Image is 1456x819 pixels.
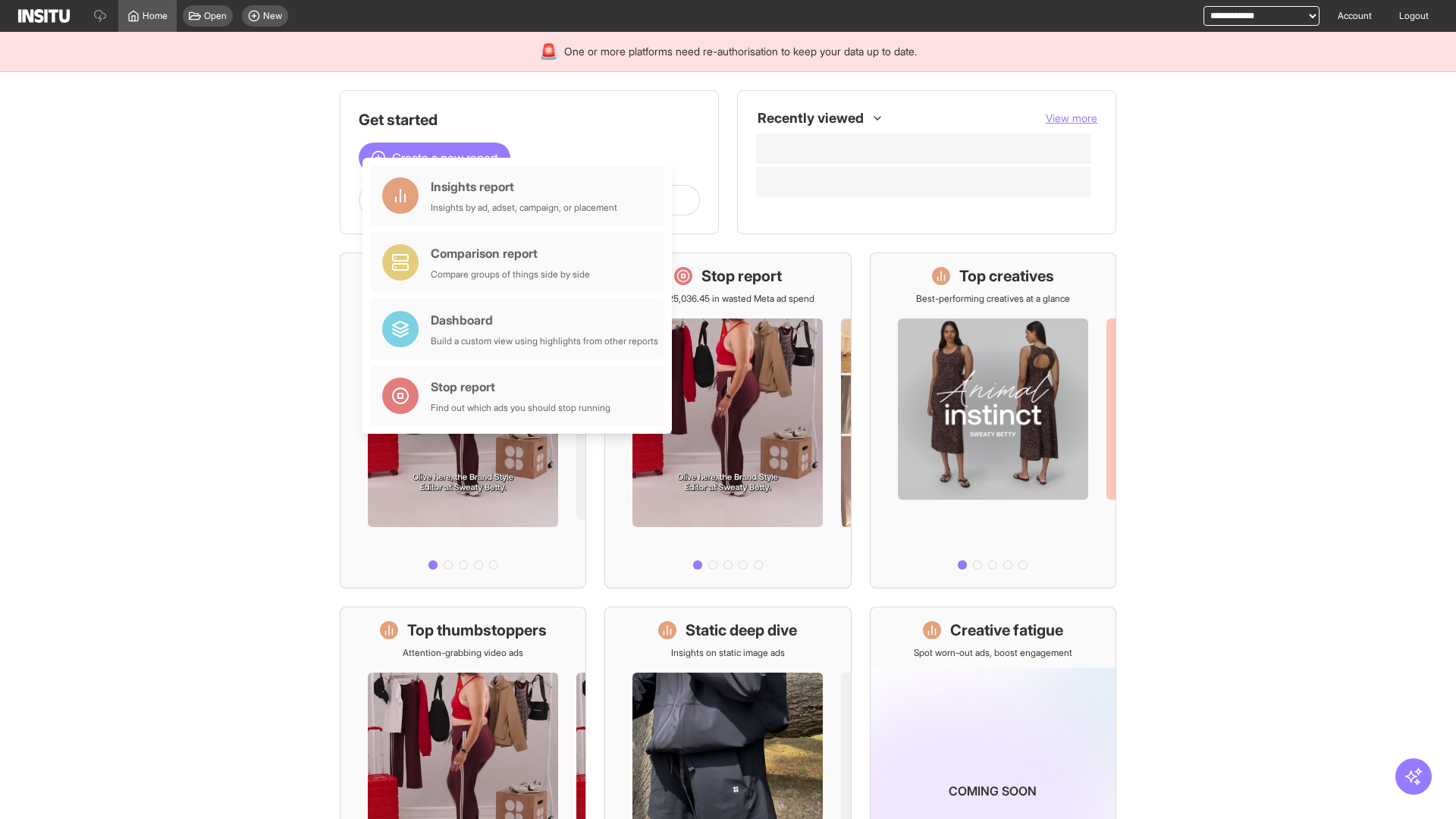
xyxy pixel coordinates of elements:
[686,620,797,641] h1: Static deep dive
[564,44,917,59] span: One or more platforms need re-authorisation to keep your data up to date.
[359,143,510,173] button: Create a new report
[916,293,1070,305] p: Best-performing creatives at a glance
[1046,111,1097,126] button: View more
[18,9,70,23] img: Logo
[701,265,782,287] h1: Stop report
[431,202,617,214] div: Insights by ad, adset, campaign, or placement
[431,335,658,347] div: Build a custom view using highlights from other reports
[143,10,168,22] span: Home
[359,109,700,130] h1: Get started
[1046,111,1097,124] span: View more
[407,620,547,641] h1: Top thumbstoppers
[870,253,1116,588] a: Top creativesBest-performing creatives at a glance
[671,647,785,659] p: Insights on static image ads
[959,265,1054,287] h1: Top creatives
[431,244,590,262] div: Comparison report
[539,41,558,62] div: 🚨
[431,311,658,329] div: Dashboard
[431,268,590,281] div: Compare groups of things side by side
[263,10,282,22] span: New
[431,402,610,414] div: Find out which ads you should stop running
[392,149,498,167] span: Create a new report
[340,253,586,588] a: What's live nowSee all active ads instantly
[204,10,227,22] span: Open
[431,378,610,396] div: Stop report
[431,177,617,196] div: Insights report
[604,253,851,588] a: Stop reportSave £25,036.45 in wasted Meta ad spend
[641,293,814,305] p: Save £25,036.45 in wasted Meta ad spend
[403,647,523,659] p: Attention-grabbing video ads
